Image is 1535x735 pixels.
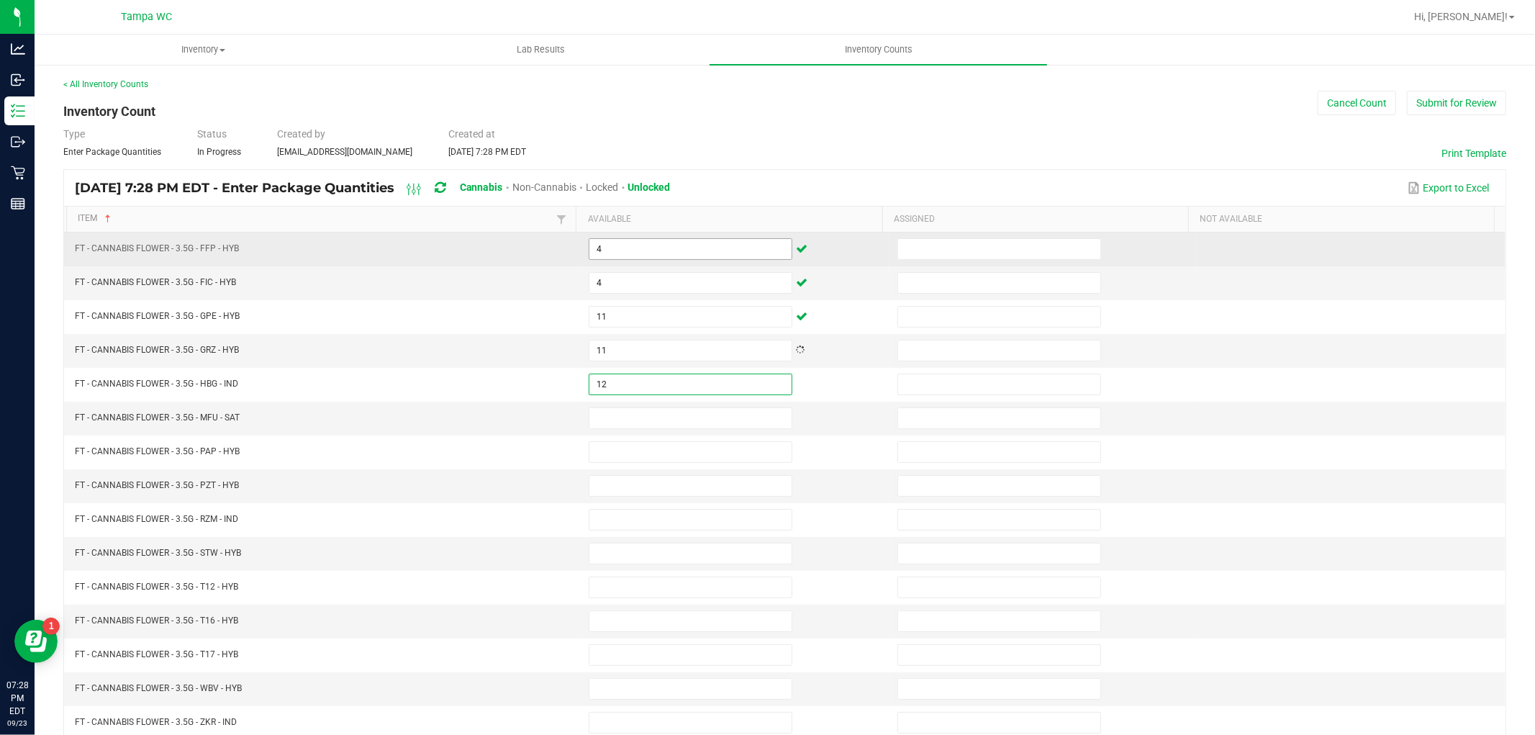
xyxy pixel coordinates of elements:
span: FT - CANNABIS FLOWER - 3.5G - WBV - HYB [75,683,242,693]
span: Unlocked [628,181,671,193]
span: FT - CANNABIS FLOWER - 3.5G - RZM - IND [75,514,238,524]
button: Cancel Count [1318,91,1396,115]
span: Created by [277,128,325,140]
span: Sortable [102,213,114,225]
span: Inventory Counts [825,43,932,56]
iframe: Resource center unread badge [42,618,60,635]
a: Inventory Counts [710,35,1047,65]
span: Inventory [35,43,371,56]
inline-svg: Outbound [11,135,25,149]
button: Submit for Review [1407,91,1506,115]
span: Inventory Count [63,104,155,119]
span: Tampa WC [122,11,173,23]
span: FT - CANNABIS FLOWER - 3.5G - GRZ - HYB [75,345,239,355]
a: ItemSortable [78,213,553,225]
span: Cannabis [460,181,503,193]
span: FT - CANNABIS FLOWER - 3.5G - FIC - HYB [75,277,236,287]
div: [DATE] 7:28 PM EDT - Enter Package Quantities [75,175,682,202]
span: FT - CANNABIS FLOWER - 3.5G - FFP - HYB [75,243,239,253]
a: Inventory [35,35,372,65]
p: 07:28 PM EDT [6,679,28,718]
span: FT - CANNABIS FLOWER - 3.5G - T12 - HYB [75,582,238,592]
a: < All Inventory Counts [63,79,148,89]
inline-svg: Inbound [11,73,25,87]
inline-svg: Inventory [11,104,25,118]
span: FT - CANNABIS FLOWER - 3.5G - ZKR - IND [75,717,237,727]
a: Filter [553,210,570,228]
span: Created at [448,128,495,140]
th: Available [576,207,882,233]
inline-svg: Reports [11,197,25,211]
span: [DATE] 7:28 PM EDT [448,147,526,157]
span: Type [63,128,85,140]
span: FT - CANNABIS FLOWER - 3.5G - PAP - HYB [75,446,240,456]
span: FT - CANNABIS FLOWER - 3.5G - GPE - HYB [75,311,240,321]
span: FT - CANNABIS FLOWER - 3.5G - MFU - SAT [75,412,240,423]
th: Not Available [1188,207,1494,233]
a: Lab Results [372,35,710,65]
span: Lab Results [497,43,584,56]
button: Print Template [1441,146,1506,161]
p: 09/23 [6,718,28,729]
span: Locked [586,181,618,193]
span: Non-Cannabis [512,181,576,193]
button: Export to Excel [1404,176,1493,200]
span: Enter Package Quantities [63,147,161,157]
span: FT - CANNABIS FLOWER - 3.5G - T16 - HYB [75,615,238,626]
inline-svg: Analytics [11,42,25,56]
span: Hi, [PERSON_NAME]! [1414,11,1508,22]
span: Status [197,128,227,140]
span: FT - CANNABIS FLOWER - 3.5G - T17 - HYB [75,649,238,659]
span: FT - CANNABIS FLOWER - 3.5G - HBG - IND [75,379,238,389]
span: [EMAIL_ADDRESS][DOMAIN_NAME] [277,147,412,157]
iframe: Resource center [14,620,58,663]
span: FT - CANNABIS FLOWER - 3.5G - PZT - HYB [75,480,239,490]
inline-svg: Retail [11,166,25,180]
span: In Progress [197,147,241,157]
th: Assigned [882,207,1188,233]
span: FT - CANNABIS FLOWER - 3.5G - STW - HYB [75,548,241,558]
